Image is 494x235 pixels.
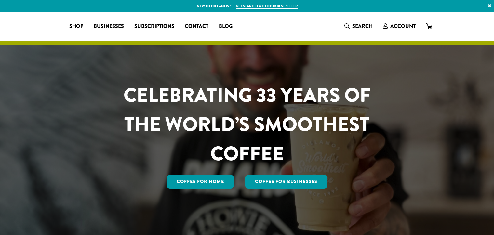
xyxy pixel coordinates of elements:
[352,22,373,30] span: Search
[69,22,83,31] span: Shop
[185,22,208,31] span: Contact
[219,22,233,31] span: Blog
[390,22,416,30] span: Account
[104,81,390,168] h1: CELEBRATING 33 YEARS OF THE WORLD’S SMOOTHEST COFFEE
[64,21,88,32] a: Shop
[94,22,124,31] span: Businesses
[339,21,378,32] a: Search
[134,22,174,31] span: Subscriptions
[245,175,327,189] a: Coffee For Businesses
[167,175,234,189] a: Coffee for Home
[236,3,298,9] a: Get started with our best seller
